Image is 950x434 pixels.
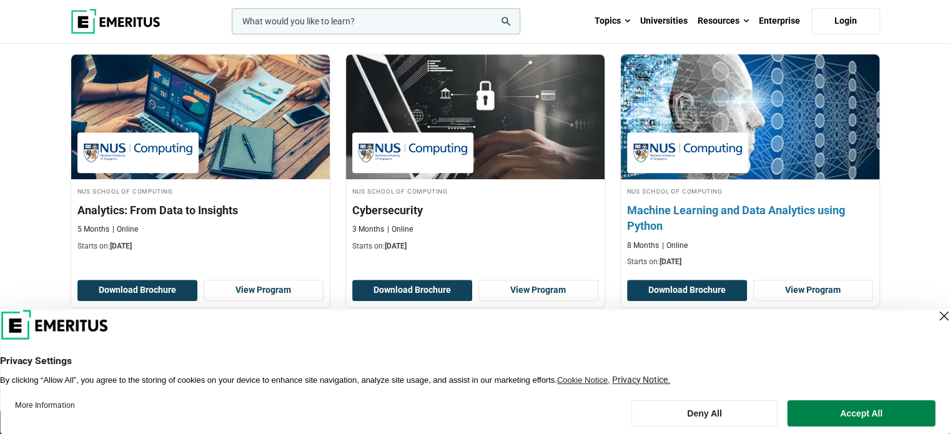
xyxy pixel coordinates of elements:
span: [DATE] [110,242,132,250]
p: 5 Months [77,224,109,235]
p: Online [387,224,413,235]
span: [DATE] [660,257,681,266]
p: Starts on: [352,241,598,252]
a: View Program [204,280,324,301]
a: Cybersecurity Course by NUS School of Computing - September 30, 2025 NUS School of Computing NUS ... [346,54,605,258]
button: Download Brochure [627,280,747,301]
h3: Analytics: From Data to Insights [77,202,324,218]
img: NUS School of Computing [359,139,467,167]
a: Business Analytics Course by NUS School of Computing - September 30, 2025 NUS School of Computing... [71,54,330,258]
h3: Machine Learning and Data Analytics using Python [627,202,873,234]
p: 3 Months [352,224,384,235]
p: Starts on: [77,241,324,252]
img: NUS School of Computing [633,139,742,167]
h3: Cybersecurity [352,202,598,218]
h4: NUS School of Computing [77,185,324,196]
button: Download Brochure [352,280,472,301]
input: woocommerce-product-search-field-0 [232,8,520,34]
img: Machine Learning and Data Analytics using Python | Online AI and Machine Learning Course [608,48,892,185]
a: View Program [478,280,598,301]
h4: NUS School of Computing [627,185,873,196]
p: Online [662,240,688,251]
p: Online [112,224,138,235]
p: 8 Months [627,240,659,251]
p: Starts on: [627,257,873,267]
button: Download Brochure [77,280,197,301]
a: Login [811,8,880,34]
img: Cybersecurity | Online Cybersecurity Course [346,54,605,179]
a: AI and Machine Learning Course by NUS School of Computing - September 30, 2025 NUS School of Comp... [621,54,879,274]
span: [DATE] [385,242,407,250]
img: Analytics: From Data to Insights | Online Business Analytics Course [71,54,330,179]
h4: NUS School of Computing [352,185,598,196]
img: NUS School of Computing [84,139,192,167]
a: View Program [753,280,873,301]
